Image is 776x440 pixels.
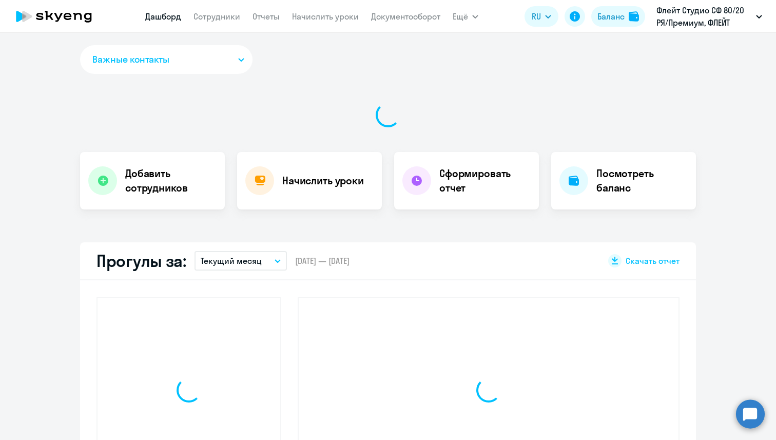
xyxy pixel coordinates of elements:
button: Ещё [453,6,478,27]
h4: Начислить уроки [282,174,364,188]
a: Начислить уроки [292,11,359,22]
button: RU [525,6,558,27]
span: Скачать отчет [626,255,680,266]
button: Балансbalance [591,6,645,27]
a: Сотрудники [193,11,240,22]
h2: Прогулы за: [96,251,186,271]
button: Важные контакты [80,45,253,74]
button: Флейт Студио СФ 80/20 РЯ/Премиум, ФЛЕЙТ СТУДИО, ООО [651,4,767,29]
h4: Добавить сотрудников [125,166,217,195]
p: Текущий месяц [201,255,262,267]
a: Дашборд [145,11,181,22]
button: Текущий месяц [195,251,287,271]
span: Важные контакты [92,53,169,66]
a: Документооборот [371,11,440,22]
p: Флейт Студио СФ 80/20 РЯ/Премиум, ФЛЕЙТ СТУДИО, ООО [656,4,752,29]
img: balance [629,11,639,22]
span: [DATE] — [DATE] [295,255,350,266]
div: Баланс [597,10,625,23]
span: Ещё [453,10,468,23]
h4: Сформировать отчет [439,166,531,195]
h4: Посмотреть баланс [596,166,688,195]
a: Отчеты [253,11,280,22]
span: RU [532,10,541,23]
